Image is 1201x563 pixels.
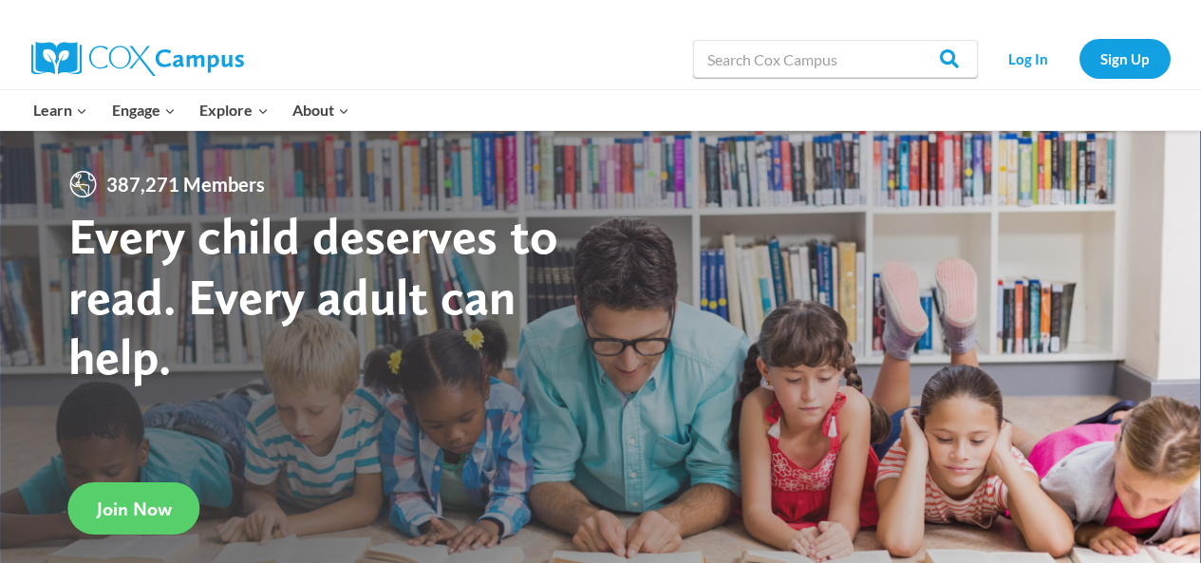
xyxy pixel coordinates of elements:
[292,98,349,122] span: About
[987,39,1171,78] nav: Secondary Navigation
[99,169,272,199] span: 387,271 Members
[97,497,172,520] span: Join Now
[31,42,244,76] img: Cox Campus
[33,98,87,122] span: Learn
[112,98,176,122] span: Engage
[693,40,978,78] input: Search Cox Campus
[68,205,558,386] strong: Every child deserves to read. Every adult can help.
[1079,39,1171,78] a: Sign Up
[68,482,200,535] a: Join Now
[987,39,1070,78] a: Log In
[199,98,268,122] span: Explore
[22,90,362,130] nav: Primary Navigation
